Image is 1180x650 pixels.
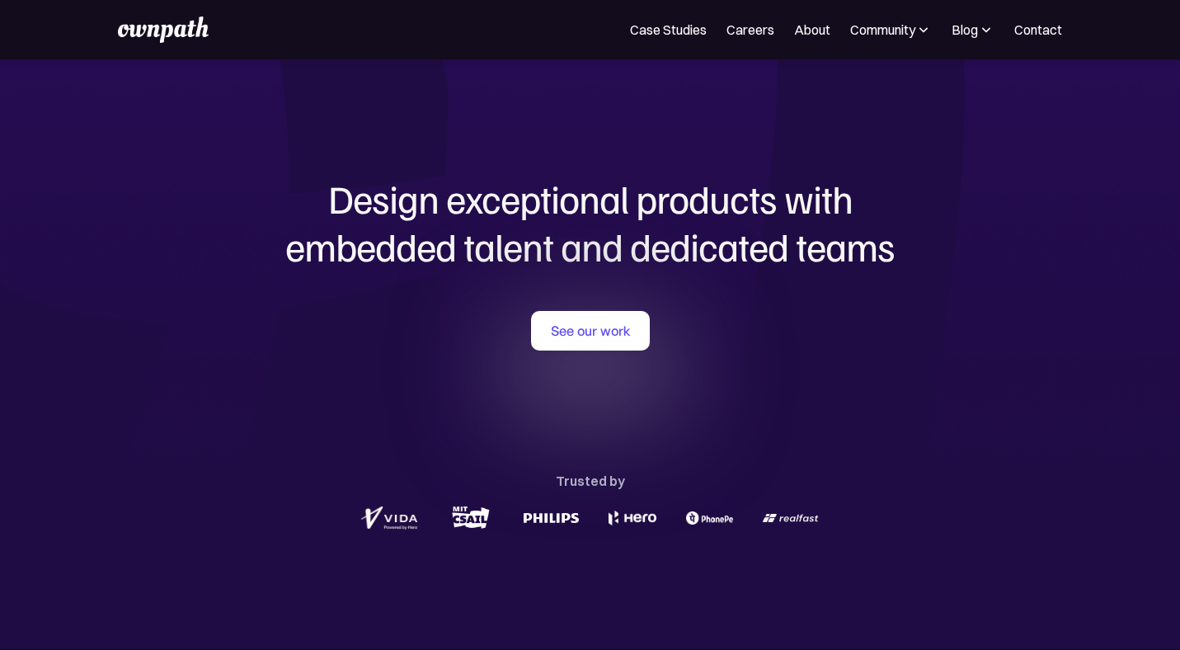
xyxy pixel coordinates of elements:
[952,20,994,40] div: Blog
[556,469,625,492] div: Trusted by
[794,20,830,40] a: About
[1014,20,1062,40] a: Contact
[850,20,915,40] div: Community
[952,20,978,40] div: Blog
[195,175,986,270] h1: Design exceptional products with embedded talent and dedicated teams
[726,20,774,40] a: Careers
[850,20,932,40] div: Community
[531,311,650,351] a: See our work
[630,20,707,40] a: Case Studies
